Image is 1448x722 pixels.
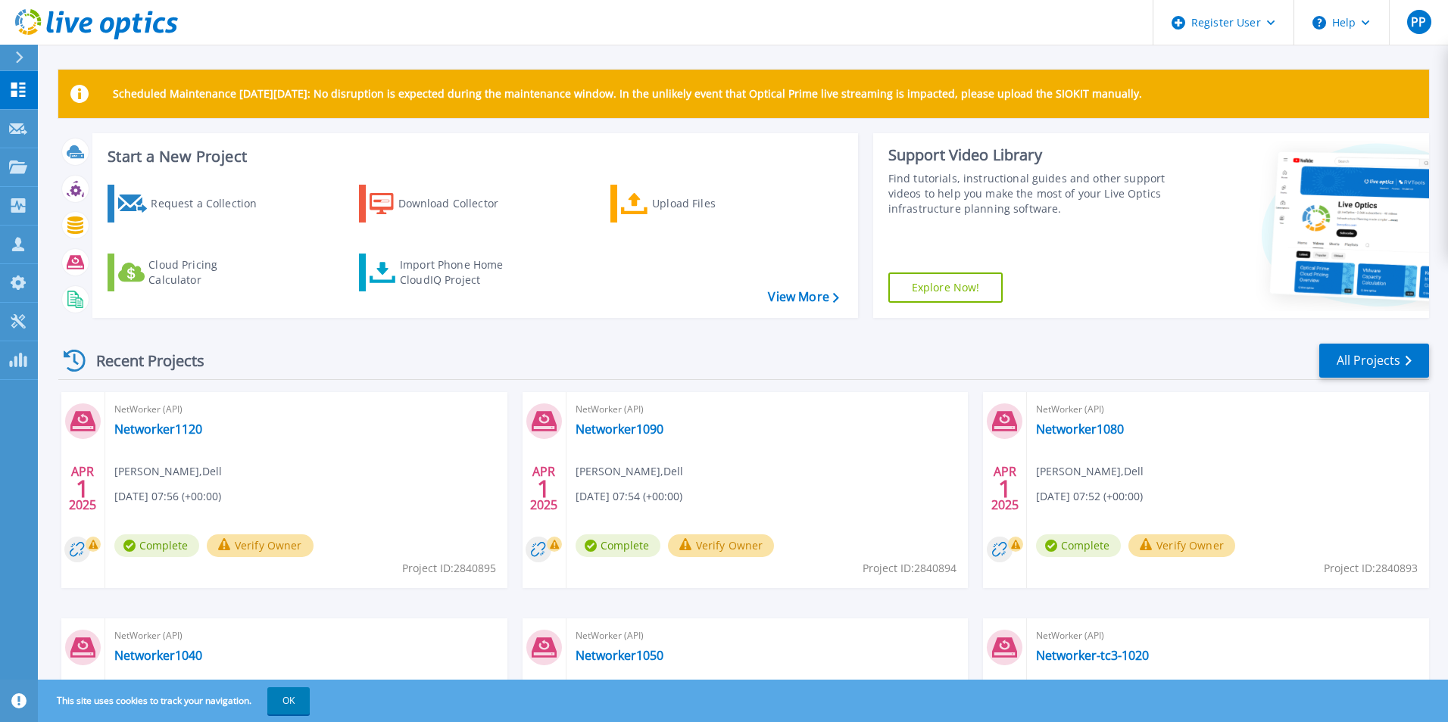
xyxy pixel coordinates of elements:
p: Scheduled Maintenance [DATE][DATE]: No disruption is expected during the maintenance window. In t... [113,88,1142,100]
div: APR 2025 [529,461,558,516]
span: [PERSON_NAME] , Dell [114,463,222,480]
a: Networker-tc3-1020 [1036,648,1149,663]
a: Cloud Pricing Calculator [108,254,276,291]
button: Verify Owner [207,534,314,557]
span: [PERSON_NAME] , Dell [576,463,683,480]
a: Explore Now! [888,272,1003,303]
a: View More [768,290,838,304]
a: All Projects [1319,344,1429,378]
div: Upload Files [652,188,773,219]
a: Networker1050 [576,648,663,663]
h3: Start a New Project [108,148,838,165]
span: Complete [114,534,199,557]
a: Download Collector [359,185,528,223]
a: Networker1120 [114,422,202,437]
a: Networker1040 [114,648,202,663]
div: APR 2025 [68,461,97,516]
div: Support Video Library [888,145,1172,165]
div: Recent Projects [58,342,225,379]
span: Complete [576,534,660,557]
span: PP [1411,16,1426,28]
span: NetWorker (API) [576,627,960,644]
span: 1 [537,482,551,495]
span: NetWorker (API) [114,401,498,418]
span: [DATE] 07:54 (+00:00) [576,488,682,505]
div: Find tutorials, instructional guides and other support videos to help you make the most of your L... [888,171,1172,216]
span: Project ID: 2840895 [402,560,496,577]
a: Request a Collection [108,185,276,223]
span: NetWorker (API) [1036,401,1420,418]
span: [PERSON_NAME] , Dell [1036,463,1144,480]
span: NetWorker (API) [1036,627,1420,644]
a: Networker1080 [1036,422,1124,437]
a: Upload Files [610,185,779,223]
div: Download Collector [398,188,520,219]
span: [DATE] 07:52 (+00:00) [1036,488,1143,505]
div: Request a Collection [151,188,272,219]
div: Import Phone Home CloudIQ Project [400,257,518,288]
span: [DATE] 07:56 (+00:00) [114,488,221,505]
span: 1 [998,482,1012,495]
span: Complete [1036,534,1121,557]
span: Project ID: 2840894 [863,560,956,577]
button: OK [267,687,310,714]
div: APR 2025 [991,461,1019,516]
button: Verify Owner [668,534,775,557]
span: Project ID: 2840893 [1324,560,1418,577]
span: NetWorker (API) [576,401,960,418]
div: Cloud Pricing Calculator [148,257,270,288]
a: Networker1090 [576,422,663,437]
span: This site uses cookies to track your navigation. [42,687,310,714]
span: NetWorker (API) [114,627,498,644]
span: 1 [76,482,89,495]
button: Verify Owner [1128,534,1235,557]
